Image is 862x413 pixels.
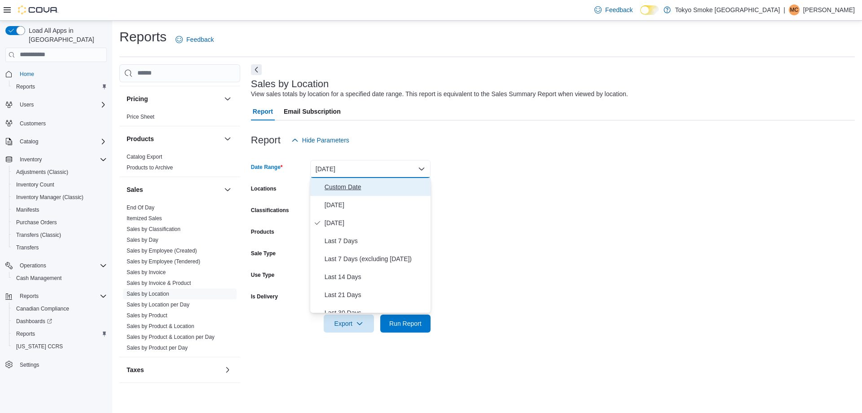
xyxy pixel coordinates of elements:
span: Manifests [13,204,107,215]
span: Reports [20,293,39,300]
span: Inventory Manager (Classic) [16,194,84,201]
button: [DATE] [310,160,431,178]
span: Report [253,102,273,120]
div: Sales [119,202,240,357]
a: Sales by Product & Location [127,323,194,329]
button: Customers [2,116,110,129]
a: Inventory Count [13,179,58,190]
button: Inventory [16,154,45,165]
button: Transfers (Classic) [9,229,110,241]
a: Customers [16,118,49,129]
button: Inventory Count [9,178,110,191]
span: Inventory [16,154,107,165]
span: Customers [20,120,46,127]
label: Use Type [251,271,274,279]
button: Catalog [16,136,42,147]
a: Sales by Employee (Created) [127,248,197,254]
a: Transfers [13,242,42,253]
a: Adjustments (Classic) [13,167,72,178]
span: Sales by Product & Location per Day [127,333,215,341]
button: Taxes [222,364,233,375]
span: Sales by Day [127,236,158,244]
button: [US_STATE] CCRS [9,340,110,353]
div: Pricing [119,111,240,126]
span: Price Sheet [127,113,154,120]
a: Reports [13,81,39,92]
span: Sales by Product [127,312,167,319]
span: Sales by Product & Location [127,323,194,330]
button: Inventory [2,153,110,166]
span: Sales by Location [127,290,169,298]
span: Adjustments (Classic) [13,167,107,178]
button: Reports [16,291,42,302]
h3: Pricing [127,94,148,103]
span: Sales by Classification [127,226,180,233]
p: Tokyo Smoke [GEOGRAPHIC_DATA] [675,4,780,15]
a: Feedback [172,31,217,49]
a: Itemized Sales [127,215,162,222]
button: Transfers [9,241,110,254]
button: Reports [2,290,110,302]
span: Purchase Orders [16,219,57,226]
span: Washington CCRS [13,341,107,352]
button: Adjustments (Classic) [9,166,110,178]
a: Price Sheet [127,114,154,120]
span: Feedback [605,5,633,14]
span: Transfers [13,242,107,253]
span: Inventory [20,156,42,163]
span: Customers [16,117,107,129]
span: Last 21 Days [325,289,427,300]
a: Feedback [591,1,636,19]
span: Cash Management [13,273,107,284]
span: Home [16,68,107,80]
label: Date Range [251,164,283,171]
a: Reports [13,329,39,339]
div: Products [119,151,240,177]
span: Inventory Count [13,179,107,190]
span: Transfers [16,244,39,251]
div: Select listbox [310,178,431,313]
span: Operations [20,262,46,269]
span: Settings [20,361,39,369]
a: Dashboards [9,315,110,328]
button: Operations [2,259,110,272]
a: Sales by Employee (Tendered) [127,258,200,265]
span: Transfers (Classic) [13,230,107,240]
label: Sale Type [251,250,276,257]
span: Hide Parameters [302,136,349,145]
span: Operations [16,260,107,271]
span: Inventory Manager (Classic) [13,192,107,203]
a: Sales by Invoice [127,269,166,275]
h3: Report [251,135,281,146]
span: [DATE] [325,200,427,210]
span: Dashboards [13,316,107,327]
a: Settings [16,360,43,370]
button: Settings [2,358,110,371]
a: Catalog Export [127,154,162,160]
label: Products [251,228,274,235]
div: Mitchell Catalano [789,4,800,15]
span: Settings [16,359,107,370]
span: Reports [13,329,107,339]
button: Reports [9,328,110,340]
span: Purchase Orders [13,217,107,228]
a: Sales by Invoice & Product [127,280,191,286]
button: Pricing [127,94,220,103]
span: Sales by Invoice [127,269,166,276]
div: View sales totals by location for a specified date range. This report is equivalent to the Sales ... [251,89,628,99]
span: Inventory Count [16,181,54,188]
a: Sales by Product & Location per Day [127,334,215,340]
span: Cash Management [16,275,62,282]
span: [US_STATE] CCRS [16,343,63,350]
span: Feedback [186,35,214,44]
a: Cash Management [13,273,65,284]
button: Purchase Orders [9,216,110,229]
h3: Products [127,134,154,143]
nav: Complex example [5,64,107,395]
img: Cova [18,5,58,14]
h3: Sales [127,185,143,194]
a: Sales by Classification [127,226,180,232]
span: Sales by Product per Day [127,344,188,351]
a: Sales by Day [127,237,158,243]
